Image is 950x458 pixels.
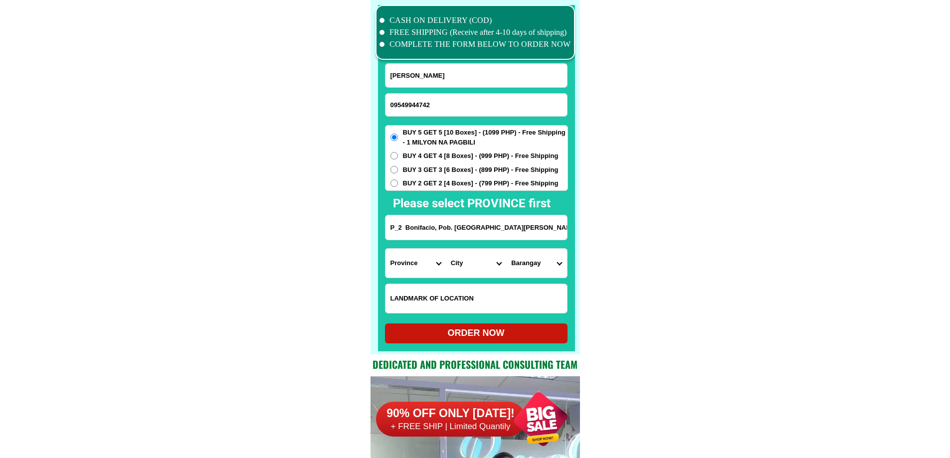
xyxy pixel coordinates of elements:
[380,14,571,26] li: CASH ON DELIVERY (COD)
[403,128,568,147] span: BUY 5 GET 5 [10 Boxes] - (1099 PHP) - Free Shipping - 1 MILYON NA PAGBILI
[390,152,398,159] input: BUY 4 GET 4 [8 Boxes] - (999 PHP) - Free Shipping
[403,165,559,175] span: BUY 3 GET 3 [6 Boxes] - (899 PHP) - Free Shipping
[393,194,658,212] h2: Please select PROVINCE first
[380,26,571,38] li: FREE SHIPPING (Receive after 4-10 days of shipping)
[403,178,559,188] span: BUY 2 GET 2 [4 Boxes] - (799 PHP) - Free Shipping
[385,249,446,278] select: Select province
[371,357,580,372] h2: Dedicated and professional consulting team
[376,406,526,421] h6: 90% OFF ONLY [DATE]!
[385,326,568,340] div: ORDER NOW
[376,421,526,432] h6: + FREE SHIP | Limited Quantily
[506,249,567,278] select: Select commune
[385,284,567,313] input: Input LANDMARKOFLOCATION
[390,134,398,141] input: BUY 5 GET 5 [10 Boxes] - (1099 PHP) - Free Shipping - 1 MILYON NA PAGBILI
[403,151,559,161] span: BUY 4 GET 4 [8 Boxes] - (999 PHP) - Free Shipping
[390,179,398,187] input: BUY 2 GET 2 [4 Boxes] - (799 PHP) - Free Shipping
[385,64,567,87] input: Input full_name
[446,249,506,278] select: Select district
[380,38,571,50] li: COMPLETE THE FORM BELOW TO ORDER NOW
[385,94,567,116] input: Input phone_number
[385,215,567,240] input: Input address
[390,166,398,173] input: BUY 3 GET 3 [6 Boxes] - (899 PHP) - Free Shipping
